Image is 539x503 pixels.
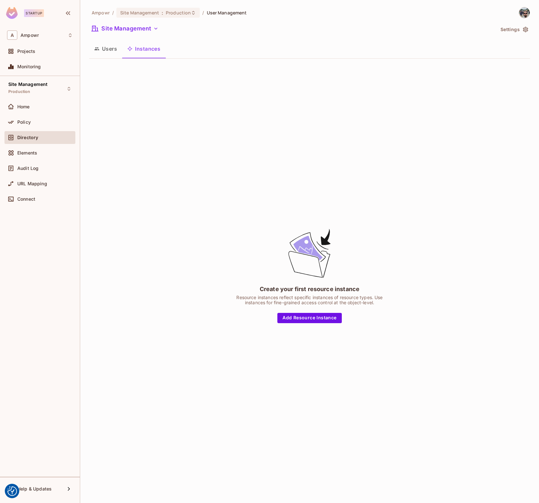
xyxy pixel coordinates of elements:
[519,7,530,18] img: Diego Martins
[17,166,38,171] span: Audit Log
[260,285,359,293] div: Create your first resource instance
[17,486,52,491] span: Help & Updates
[17,104,30,109] span: Home
[21,33,39,38] span: Workspace: Ampowr
[8,82,47,87] span: Site Management
[17,64,41,69] span: Monitoring
[89,23,161,34] button: Site Management
[89,41,122,57] button: Users
[17,181,47,186] span: URL Mapping
[7,486,17,496] button: Consent Preferences
[17,197,35,202] span: Connect
[17,49,35,54] span: Projects
[17,120,31,125] span: Policy
[7,486,17,496] img: Revisit consent button
[24,9,44,17] div: Startup
[161,10,164,15] span: :
[6,7,18,19] img: SReyMgAAAABJRU5ErkJggg==
[207,10,247,16] span: User Management
[7,30,17,40] span: A
[166,10,191,16] span: Production
[230,295,390,305] div: Resource instances reflect specific instances of resource types. Use instances for fine-grained a...
[277,313,341,323] button: Add Resource Instance
[498,24,530,35] button: Settings
[92,10,110,16] span: the active workspace
[17,150,37,155] span: Elements
[120,10,159,16] span: Site Management
[17,135,38,140] span: Directory
[202,10,204,16] li: /
[8,89,30,94] span: Production
[112,10,114,16] li: /
[122,41,165,57] button: Instances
